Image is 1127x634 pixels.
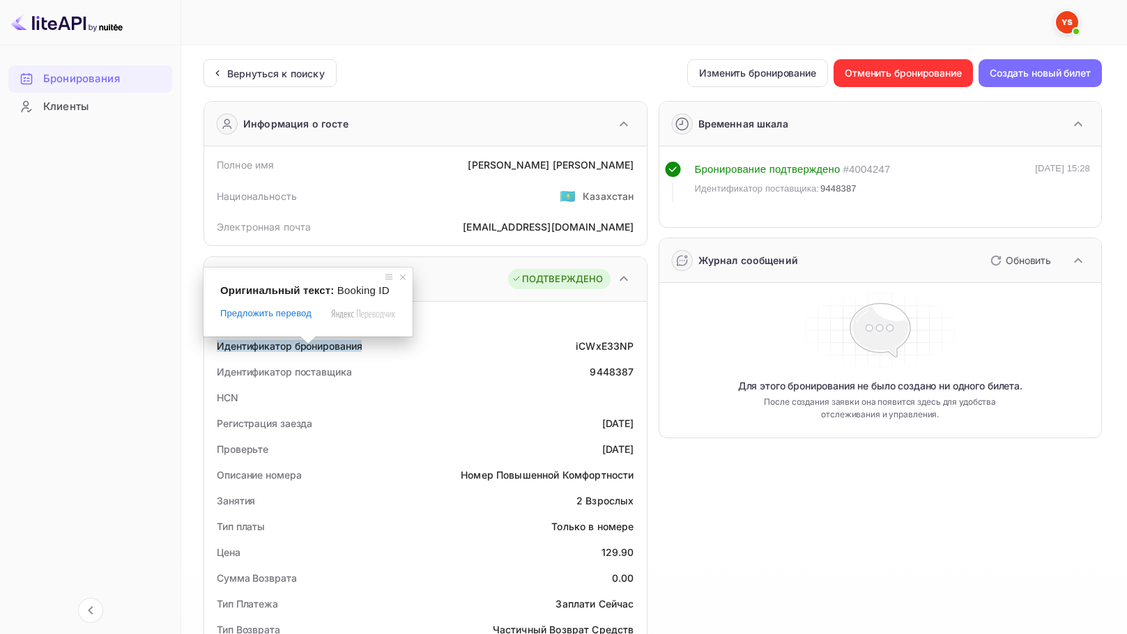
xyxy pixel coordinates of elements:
[845,65,962,82] ya-tr-span: Отменить бронирование
[560,183,576,208] span: США
[217,159,275,171] ya-tr-span: Полное имя
[687,59,828,87] button: Изменить бронирование
[576,495,634,507] ya-tr-span: 2 Взрослых
[463,221,634,233] ya-tr-span: [EMAIL_ADDRESS][DOMAIN_NAME]
[560,188,576,203] ya-tr-span: 🇰🇿
[551,520,634,532] ya-tr-span: Только в номере
[461,469,634,481] ya-tr-span: Номер Повышенной Комфортности
[468,159,549,171] ya-tr-span: [PERSON_NAME]
[820,183,857,194] ya-tr-span: 9448387
[982,249,1057,272] button: Обновить
[227,68,325,79] ya-tr-span: Вернуться к поиску
[8,65,172,91] a: Бронирования
[590,364,634,379] div: 9448387
[11,11,123,33] img: Логотип LiteAPI
[698,118,788,130] ya-tr-span: Временная шкала
[43,71,120,87] ya-tr-span: Бронирования
[769,163,841,175] ya-tr-span: подтверждено
[601,545,634,559] div: 129.90
[612,571,634,585] div: 0.00
[217,417,312,429] ya-tr-span: Регистрация заезда
[220,284,334,296] span: Оригинальный текст:
[43,99,89,115] ya-tr-span: Клиенты
[602,416,634,431] div: [DATE]
[602,442,634,456] div: [DATE]
[217,546,240,558] ya-tr-span: Цена
[217,598,278,610] ya-tr-span: Тип Платежа
[337,284,390,296] span: Booking ID
[738,379,1022,393] ya-tr-span: Для этого бронирования не было создано ни одного билета.
[217,469,302,481] ya-tr-span: Описание номера
[217,340,362,352] ya-tr-span: Идентификатор бронирования
[695,183,820,194] ya-tr-span: Идентификатор поставщика:
[522,272,604,286] ya-tr-span: ПОДТВЕРЖДЕНО
[695,163,767,175] ya-tr-span: Бронирование
[990,65,1091,82] ya-tr-span: Создать новый билет
[699,65,816,82] ya-tr-span: Изменить бронирование
[217,221,312,233] ya-tr-span: Электронная почта
[762,396,999,421] ya-tr-span: После создания заявки она появится здесь для удобства отслеживания и управления.
[8,65,172,93] div: Бронирования
[834,59,973,87] button: Отменить бронирование
[583,190,634,202] ya-tr-span: Казахстан
[217,572,297,584] ya-tr-span: Сумма Возврата
[1056,11,1078,33] img: Служба Поддержки Яндекса
[979,59,1102,87] button: Создать новый билет
[553,159,634,171] ya-tr-span: [PERSON_NAME]
[243,116,348,131] ya-tr-span: Информация о госте
[217,520,265,532] ya-tr-span: Тип платы
[220,307,312,320] span: Предложить перевод
[1035,163,1090,173] ya-tr-span: [DATE] 15:28
[217,443,268,455] ya-tr-span: Проверьте
[843,162,890,178] div: # 4004247
[555,598,634,610] ya-tr-span: Заплати Сейчас
[8,93,172,121] div: Клиенты
[8,93,172,119] a: Клиенты
[78,598,103,623] button: Свернуть навигацию
[217,190,297,202] ya-tr-span: Национальность
[217,495,255,507] ya-tr-span: Занятия
[576,340,634,352] ya-tr-span: iCWxE33NP
[217,392,238,403] ya-tr-span: HCN
[698,254,798,266] ya-tr-span: Журнал сообщений
[1006,254,1051,266] ya-tr-span: Обновить
[217,366,352,378] ya-tr-span: Идентификатор поставщика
